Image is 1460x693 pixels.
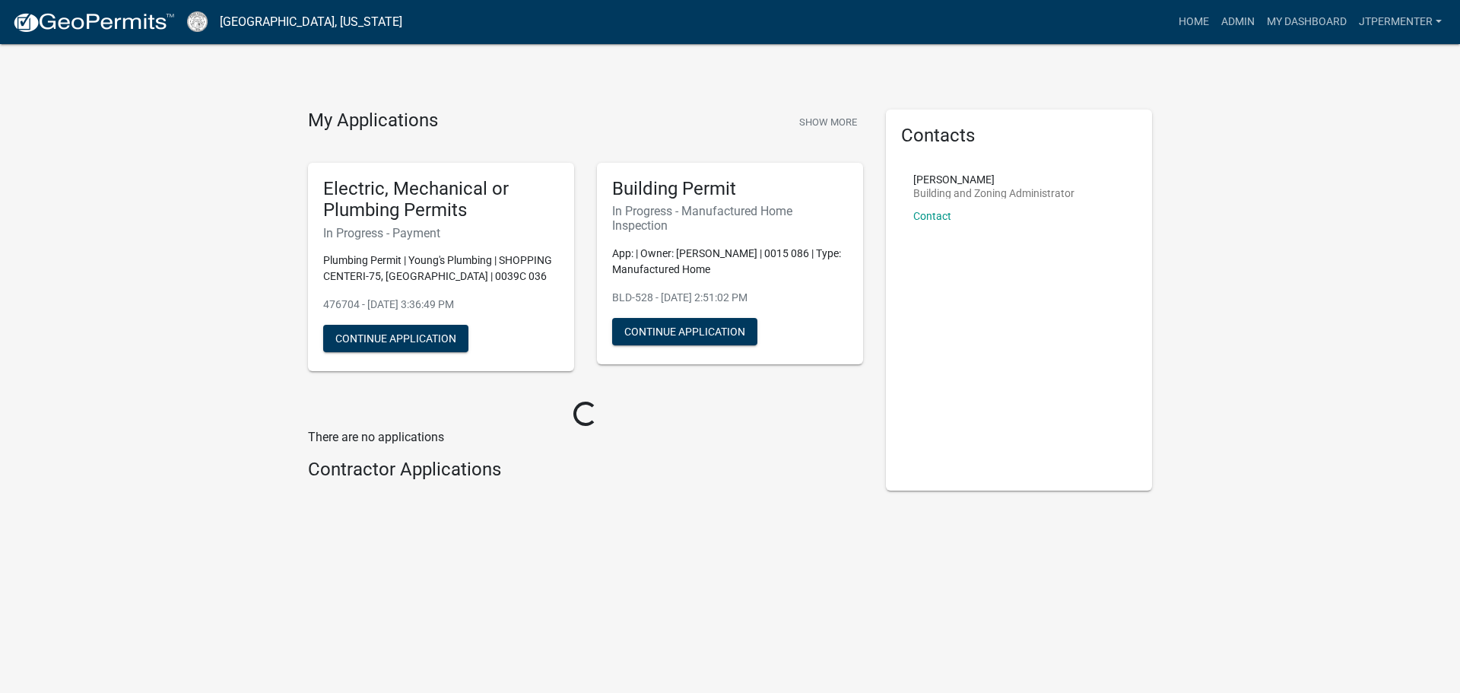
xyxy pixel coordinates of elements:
[1353,8,1448,37] a: jtpermenter
[612,178,848,200] h5: Building Permit
[1215,8,1261,37] a: Admin
[612,290,848,306] p: BLD-528 - [DATE] 2:51:02 PM
[1173,8,1215,37] a: Home
[308,459,863,487] wm-workflow-list-section: Contractor Applications
[612,246,848,278] p: App: | Owner: [PERSON_NAME] | 0015 086 | Type: Manufactured Home
[913,174,1074,185] p: [PERSON_NAME]
[220,9,402,35] a: [GEOGRAPHIC_DATA], [US_STATE]
[793,110,863,135] button: Show More
[323,297,559,313] p: 476704 - [DATE] 3:36:49 PM
[308,110,438,132] h4: My Applications
[323,253,559,285] p: Plumbing Permit | Young's Plumbing | SHOPPING CENTERI-75, [GEOGRAPHIC_DATA] | 0039C 036
[612,318,757,345] button: Continue Application
[913,188,1074,199] p: Building and Zoning Administrator
[1261,8,1353,37] a: My Dashboard
[323,226,559,240] h6: In Progress - Payment
[913,210,951,222] a: Contact
[323,178,559,222] h5: Electric, Mechanical or Plumbing Permits
[323,325,468,352] button: Continue Application
[308,459,863,481] h4: Contractor Applications
[308,428,863,447] p: There are no applications
[187,11,208,32] img: Cook County, Georgia
[612,204,848,233] h6: In Progress - Manufactured Home Inspection
[901,125,1137,147] h5: Contacts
